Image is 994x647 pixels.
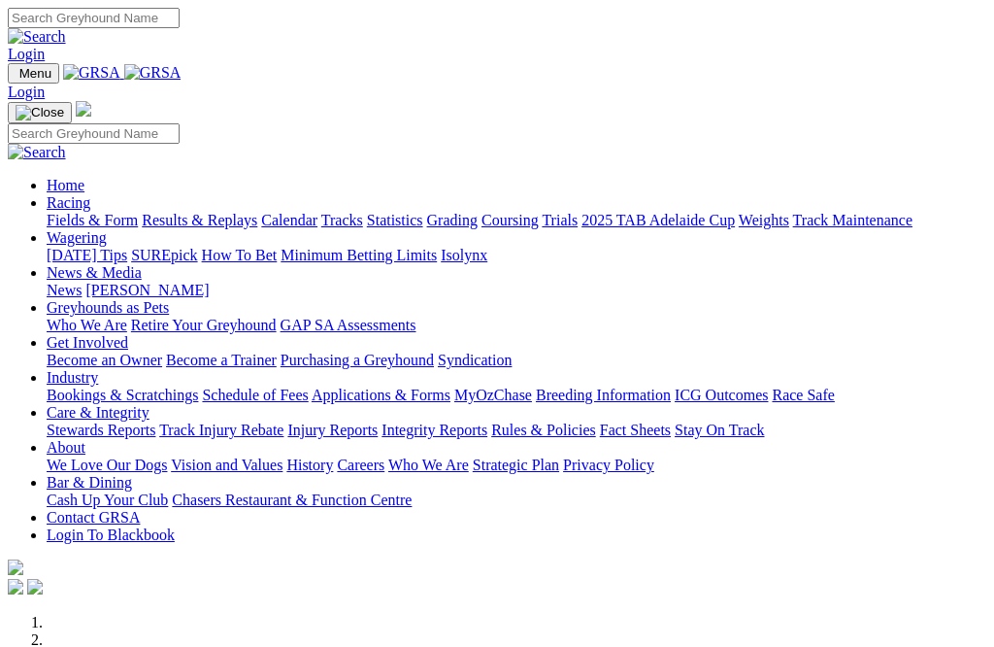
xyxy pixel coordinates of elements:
button: Toggle navigation [8,63,59,84]
a: Industry [47,369,98,386]
a: How To Bet [202,247,278,263]
a: Tracks [321,212,363,228]
a: Purchasing a Greyhound [281,352,434,368]
a: Get Involved [47,334,128,351]
a: Vision and Values [171,457,282,473]
img: logo-grsa-white.png [76,101,91,117]
a: Bookings & Scratchings [47,387,198,403]
a: Home [47,177,84,193]
a: GAP SA Assessments [281,317,416,333]
div: News & Media [47,282,986,299]
span: Menu [19,66,51,81]
a: Racing [47,194,90,211]
a: Contact GRSA [47,509,140,526]
a: Track Injury Rebate [159,422,283,438]
a: Schedule of Fees [202,387,308,403]
a: Statistics [367,212,423,228]
a: Login [8,84,45,100]
a: Race Safe [772,387,834,403]
input: Search [8,8,180,28]
a: Bar & Dining [47,474,132,491]
a: Results & Replays [142,212,257,228]
a: Who We Are [47,317,127,333]
a: Wagering [47,229,107,246]
img: GRSA [63,64,120,82]
input: Search [8,123,180,144]
a: Applications & Forms [312,387,450,403]
a: Breeding Information [536,387,671,403]
a: Integrity Reports [381,422,487,438]
a: Who We Are [388,457,469,473]
a: [DATE] Tips [47,247,127,263]
div: Industry [47,387,986,404]
div: Greyhounds as Pets [47,317,986,334]
a: Trials [542,212,578,228]
img: logo-grsa-white.png [8,560,23,575]
a: Track Maintenance [793,212,912,228]
a: Fields & Form [47,212,138,228]
a: Become an Owner [47,352,162,368]
a: Care & Integrity [47,404,149,421]
a: History [286,457,333,473]
div: Bar & Dining [47,492,986,509]
a: Login [8,46,45,62]
a: Greyhounds as Pets [47,299,169,316]
a: Strategic Plan [473,457,559,473]
a: Login To Blackbook [47,527,175,543]
a: Isolynx [441,247,487,263]
a: Calendar [261,212,317,228]
a: SUREpick [131,247,197,263]
div: Care & Integrity [47,422,986,439]
a: 2025 TAB Adelaide Cup [581,212,735,228]
a: Retire Your Greyhound [131,317,277,333]
div: About [47,457,986,474]
a: Stay On Track [675,422,764,438]
div: Racing [47,212,986,229]
a: Become a Trainer [166,352,277,368]
a: About [47,439,85,456]
a: Minimum Betting Limits [281,247,437,263]
a: [PERSON_NAME] [85,282,209,298]
a: News [47,282,82,298]
a: Stewards Reports [47,422,155,438]
img: facebook.svg [8,579,23,595]
a: Chasers Restaurant & Function Centre [172,492,412,508]
a: Cash Up Your Club [47,492,168,508]
a: Grading [427,212,478,228]
img: Search [8,144,66,161]
div: Wagering [47,247,986,264]
a: Careers [337,457,384,473]
button: Toggle navigation [8,102,72,123]
div: Get Involved [47,352,986,369]
img: Search [8,28,66,46]
a: Injury Reports [287,422,378,438]
a: ICG Outcomes [675,387,768,403]
a: News & Media [47,264,142,281]
a: Rules & Policies [491,422,596,438]
a: Syndication [438,352,512,368]
a: Weights [739,212,789,228]
a: Coursing [481,212,539,228]
img: GRSA [124,64,182,82]
a: We Love Our Dogs [47,457,167,473]
a: MyOzChase [454,387,532,403]
img: Close [16,105,64,120]
img: twitter.svg [27,579,43,595]
a: Fact Sheets [600,422,671,438]
a: Privacy Policy [563,457,654,473]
